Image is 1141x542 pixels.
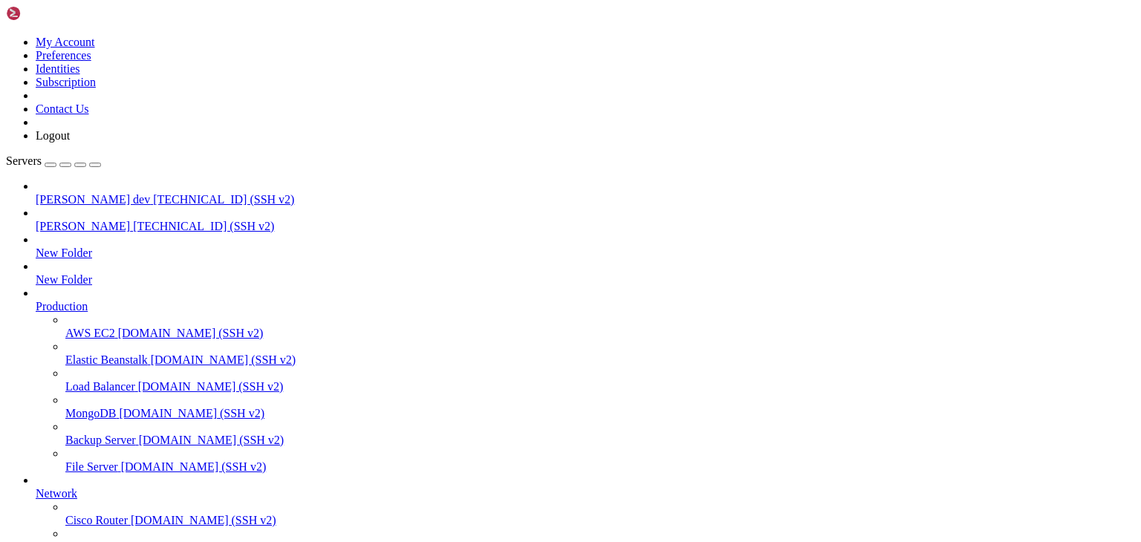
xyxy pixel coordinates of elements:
[65,367,1135,394] li: Load Balancer [DOMAIN_NAME] (SSH v2)
[36,260,1135,287] li: New Folder
[153,193,294,206] span: [TECHNICAL_ID] (SSH v2)
[36,129,70,142] a: Logout
[65,394,1135,420] li: MongoDB [DOMAIN_NAME] (SSH v2)
[133,220,274,232] span: [TECHNICAL_ID] (SSH v2)
[6,154,101,167] a: Servers
[36,246,1135,260] a: New Folder
[36,300,1135,313] a: Production
[36,193,1135,206] a: [PERSON_NAME] dev [TECHNICAL_ID] (SSH v2)
[36,233,1135,260] li: New Folder
[65,380,135,393] span: Load Balancer
[65,313,1135,340] li: AWS EC2 [DOMAIN_NAME] (SSH v2)
[65,434,136,446] span: Backup Server
[138,380,284,393] span: [DOMAIN_NAME] (SSH v2)
[6,154,42,167] span: Servers
[65,340,1135,367] li: Elastic Beanstalk [DOMAIN_NAME] (SSH v2)
[119,407,264,419] span: [DOMAIN_NAME] (SSH v2)
[36,220,1135,233] a: [PERSON_NAME] [TECHNICAL_ID] (SSH v2)
[36,193,150,206] span: [PERSON_NAME] dev
[65,327,115,339] span: AWS EC2
[36,246,92,259] span: New Folder
[65,327,1135,340] a: AWS EC2 [DOMAIN_NAME] (SSH v2)
[139,434,285,446] span: [DOMAIN_NAME] (SSH v2)
[36,102,89,115] a: Contact Us
[151,353,296,366] span: [DOMAIN_NAME] (SSH v2)
[131,514,276,526] span: [DOMAIN_NAME] (SSH v2)
[118,327,264,339] span: [DOMAIN_NAME] (SSH v2)
[65,407,1135,420] a: MongoDB [DOMAIN_NAME] (SSH v2)
[36,487,1135,500] a: Network
[36,180,1135,206] li: [PERSON_NAME] dev [TECHNICAL_ID] (SSH v2)
[36,76,96,88] a: Subscription
[65,447,1135,474] li: File Server [DOMAIN_NAME] (SSH v2)
[6,6,91,21] img: Shellngn
[121,460,267,473] span: [DOMAIN_NAME] (SSH v2)
[65,353,1135,367] a: Elastic Beanstalk [DOMAIN_NAME] (SSH v2)
[36,273,92,286] span: New Folder
[65,353,148,366] span: Elastic Beanstalk
[65,460,1135,474] a: File Server [DOMAIN_NAME] (SSH v2)
[65,420,1135,447] li: Backup Server [DOMAIN_NAME] (SSH v2)
[36,300,88,313] span: Production
[36,287,1135,474] li: Production
[65,380,1135,394] a: Load Balancer [DOMAIN_NAME] (SSH v2)
[65,407,116,419] span: MongoDB
[65,434,1135,447] a: Backup Server [DOMAIN_NAME] (SSH v2)
[36,49,91,62] a: Preferences
[36,36,95,48] a: My Account
[36,487,77,500] span: Network
[36,206,1135,233] li: [PERSON_NAME] [TECHNICAL_ID] (SSH v2)
[36,273,1135,287] a: New Folder
[36,62,80,75] a: Identities
[65,460,118,473] span: File Server
[65,514,128,526] span: Cisco Router
[65,500,1135,527] li: Cisco Router [DOMAIN_NAME] (SSH v2)
[36,220,130,232] span: [PERSON_NAME]
[65,514,1135,527] a: Cisco Router [DOMAIN_NAME] (SSH v2)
